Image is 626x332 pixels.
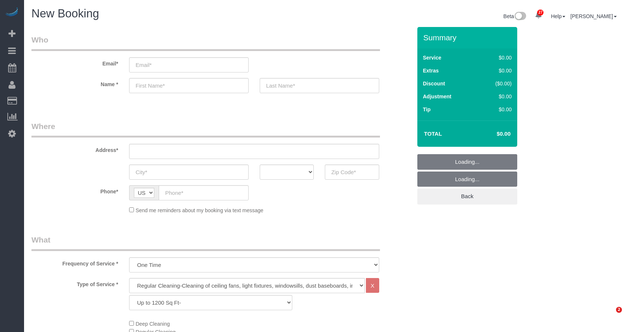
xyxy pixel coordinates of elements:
label: Adjustment [423,93,451,100]
input: Zip Code* [325,165,379,180]
label: Frequency of Service * [26,257,124,267]
h4: $0.00 [475,131,511,137]
img: New interface [514,12,526,21]
a: 27 [531,7,546,24]
label: Service [423,54,441,61]
label: Name * [26,78,124,88]
legend: What [31,234,380,251]
legend: Where [31,121,380,138]
label: Tip [423,106,431,113]
iframe: Intercom live chat [601,307,619,325]
div: ($0.00) [480,80,512,87]
div: $0.00 [480,106,512,113]
a: Beta [504,13,526,19]
span: 2 [616,307,622,313]
input: Last Name* [260,78,379,93]
span: Send me reminders about my booking via text message [135,207,263,213]
a: [PERSON_NAME] [571,13,617,19]
a: Back [417,189,517,204]
label: Address* [26,144,124,154]
strong: Total [424,131,442,137]
div: $0.00 [480,93,512,100]
label: Extras [423,67,439,74]
img: Automaid Logo [4,7,19,18]
h3: Summary [423,33,514,42]
a: Help [551,13,565,19]
span: Deep Cleaning [135,321,170,327]
div: $0.00 [480,67,512,74]
label: Phone* [26,185,124,195]
input: Email* [129,57,249,72]
input: First Name* [129,78,249,93]
label: Discount [423,80,445,87]
label: Type of Service * [26,278,124,288]
input: Phone* [159,185,249,200]
label: Email* [26,57,124,67]
input: City* [129,165,249,180]
legend: Who [31,34,380,51]
span: New Booking [31,7,99,20]
div: $0.00 [480,54,512,61]
span: 27 [537,10,543,16]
